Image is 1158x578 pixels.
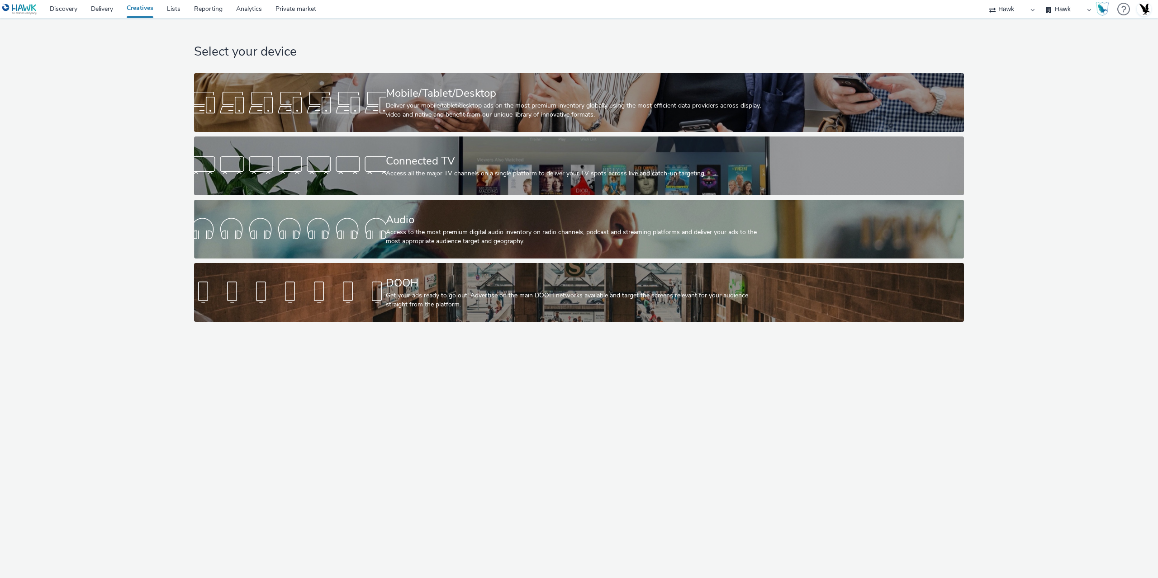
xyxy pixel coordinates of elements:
[386,101,769,120] div: Deliver your mobile/tablet/desktop ads on the most premium inventory globally using the most effi...
[386,169,769,178] div: Access all the major TV channels on a single platform to deliver your TV spots across live and ca...
[386,228,769,246] div: Access to the most premium digital audio inventory on radio channels, podcast and streaming platf...
[2,4,37,15] img: undefined Logo
[386,212,769,228] div: Audio
[1096,2,1109,16] img: Hawk Academy
[386,291,769,310] div: Get your ads ready to go out! Advertise on the main DOOH networks available and target the screen...
[386,153,769,169] div: Connected TV
[194,43,964,61] h1: Select your device
[194,263,964,322] a: DOOHGet your ads ready to go out! Advertise on the main DOOH networks available and target the sc...
[1137,2,1151,16] img: Account UK
[194,73,964,132] a: Mobile/Tablet/DesktopDeliver your mobile/tablet/desktop ads on the most premium inventory globall...
[386,85,769,101] div: Mobile/Tablet/Desktop
[386,275,769,291] div: DOOH
[1096,2,1113,16] a: Hawk Academy
[194,200,964,258] a: AudioAccess to the most premium digital audio inventory on radio channels, podcast and streaming ...
[194,136,964,195] a: Connected TVAccess all the major TV channels on a single platform to deliver your TV spots across...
